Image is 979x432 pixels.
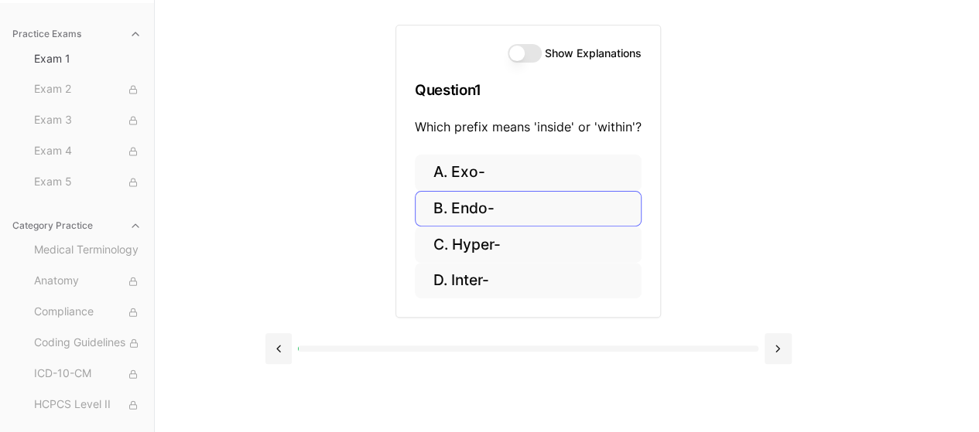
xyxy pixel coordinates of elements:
[34,335,142,352] span: Coding Guidelines
[28,46,148,71] button: Exam 1
[415,226,642,263] button: C. Hyper-
[28,300,148,325] button: Compliance
[34,242,142,259] span: Medical Terminology
[34,143,142,160] span: Exam 4
[415,117,642,136] p: Which prefix means 'inside' or 'within'?
[415,191,642,227] button: B. Endo-
[415,263,642,299] button: D. Inter-
[28,362,148,386] button: ICD-10-CM
[34,51,142,66] span: Exam 1
[34,174,142,191] span: Exam 5
[28,139,148,164] button: Exam 4
[34,396,142,413] span: HCPCS Level II
[34,112,142,129] span: Exam 3
[6,22,148,46] button: Practice Exams
[28,331,148,355] button: Coding Guidelines
[34,81,142,98] span: Exam 2
[28,108,148,133] button: Exam 3
[415,155,642,191] button: A. Exo-
[6,213,148,238] button: Category Practice
[415,67,642,113] h3: Question 1
[34,304,142,321] span: Compliance
[28,77,148,102] button: Exam 2
[28,170,148,195] button: Exam 5
[28,393,148,417] button: HCPCS Level II
[28,269,148,294] button: Anatomy
[545,48,642,59] label: Show Explanations
[28,238,148,263] button: Medical Terminology
[34,273,142,290] span: Anatomy
[34,366,142,383] span: ICD-10-CM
